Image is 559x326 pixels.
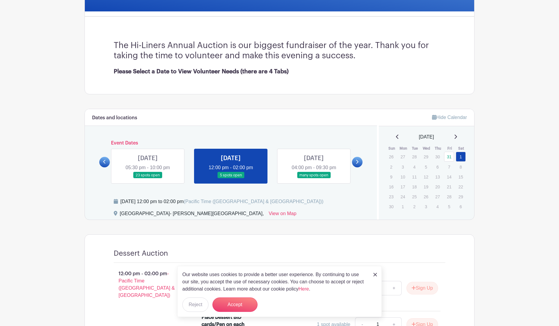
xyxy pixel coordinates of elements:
[386,202,396,211] p: 30
[444,202,454,211] p: 5
[433,172,443,181] p: 13
[421,182,431,191] p: 19
[398,152,408,161] p: 27
[409,145,421,151] th: Tue
[444,172,454,181] p: 14
[120,210,264,220] div: [GEOGRAPHIC_DATA]- [PERSON_NAME][GEOGRAPHIC_DATA],
[182,271,367,293] p: Our website uses cookies to provide a better user experience. By continuing to use our site, you ...
[386,152,396,161] p: 26
[373,273,377,276] img: close_button-5f87c8562297e5c2d7936805f587ecaba9071eb48480494691a3f1689db116b3.svg
[432,145,444,151] th: Thu
[433,162,443,172] p: 6
[409,152,419,161] p: 28
[120,198,323,205] div: [DATE] 12:00 pm to 02:00 pm
[114,69,289,74] strong: Please Select a Date to View Volunteer Needs (there are 4 Tabs)
[444,182,454,191] p: 21
[421,192,431,201] p: 26
[456,192,466,201] p: 29
[409,172,419,181] p: 11
[386,192,396,201] p: 23
[114,249,168,258] h4: Dessert Auction
[456,172,466,181] p: 15
[421,145,432,151] th: Wed
[269,210,296,220] a: View on Map
[298,286,309,291] a: Here
[456,145,467,151] th: Sat
[398,172,408,181] p: 10
[444,152,454,162] a: 31
[421,162,431,172] p: 5
[444,192,454,201] p: 28
[456,202,466,211] p: 6
[104,268,192,301] p: 12:00 pm - 02:00 pm
[92,115,137,121] h6: Dates and locations
[432,115,467,120] a: Hide Calendar
[456,152,466,162] a: 1
[409,162,419,172] p: 4
[421,152,431,161] p: 29
[386,162,396,172] p: 2
[114,41,445,61] h3: The Hi-Liners Annual Auction is our biggest fundraiser of the year. Thank you for taking the time...
[444,145,456,151] th: Fri
[409,192,419,201] p: 25
[419,133,434,141] span: [DATE]
[110,140,352,146] h6: Event Dates
[433,182,443,191] p: 20
[456,182,466,191] p: 22
[182,297,208,312] button: Reject
[444,162,454,172] p: 7
[386,145,398,151] th: Sun
[433,202,443,211] p: 4
[387,281,402,295] a: +
[397,145,409,151] th: Mon
[433,152,443,161] p: 30
[184,199,323,204] span: (Pacific Time ([GEOGRAPHIC_DATA] & [GEOGRAPHIC_DATA]))
[386,172,396,181] p: 9
[409,202,419,211] p: 2
[409,182,419,191] p: 18
[212,297,258,312] button: Accept
[398,162,408,172] p: 3
[421,172,431,181] p: 12
[421,202,431,211] p: 3
[398,182,408,191] p: 17
[433,192,443,201] p: 27
[406,282,438,294] button: Sign Up
[398,192,408,201] p: 24
[456,162,466,172] p: 8
[398,202,408,211] p: 1
[386,182,396,191] p: 16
